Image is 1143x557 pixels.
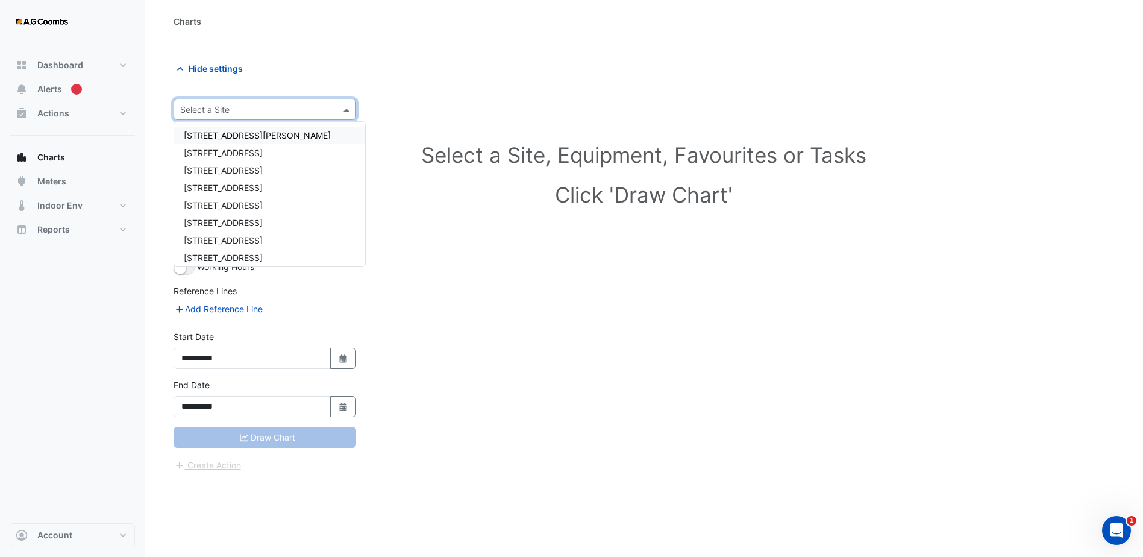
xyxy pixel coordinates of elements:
[184,200,263,210] span: [STREET_ADDRESS]
[184,130,331,140] span: [STREET_ADDRESS][PERSON_NAME]
[10,77,135,101] button: Alerts
[184,218,263,228] span: [STREET_ADDRESS]
[174,459,242,469] app-escalated-ticket-create-button: Please correct errors first
[189,62,243,75] span: Hide settings
[10,194,135,218] button: Indoor Env
[10,53,135,77] button: Dashboard
[338,353,349,363] fa-icon: Select Date
[37,529,72,541] span: Account
[174,58,251,79] button: Hide settings
[16,151,28,163] app-icon: Charts
[37,175,66,187] span: Meters
[184,235,263,245] span: [STREET_ADDRESS]
[16,59,28,71] app-icon: Dashboard
[10,145,135,169] button: Charts
[197,262,254,272] span: Working Hours
[37,224,70,236] span: Reports
[174,302,263,316] button: Add Reference Line
[174,379,210,391] label: End Date
[1127,516,1136,526] span: 1
[37,107,69,119] span: Actions
[37,83,62,95] span: Alerts
[37,200,83,212] span: Indoor Env
[16,107,28,119] app-icon: Actions
[200,182,1088,207] h1: Click 'Draw Chart'
[10,218,135,242] button: Reports
[338,401,349,412] fa-icon: Select Date
[16,175,28,187] app-icon: Meters
[184,148,263,158] span: [STREET_ADDRESS]
[10,169,135,194] button: Meters
[37,151,65,163] span: Charts
[10,523,135,547] button: Account
[71,84,82,95] div: Tooltip anchor
[184,183,263,193] span: [STREET_ADDRESS]
[37,59,83,71] span: Dashboard
[174,330,214,343] label: Start Date
[16,83,28,95] app-icon: Alerts
[1102,516,1131,545] iframe: Intercom live chat
[184,253,263,263] span: [STREET_ADDRESS]
[174,15,201,28] div: Charts
[174,121,366,267] ng-dropdown-panel: Options list
[184,165,263,175] span: [STREET_ADDRESS]
[16,200,28,212] app-icon: Indoor Env
[10,101,135,125] button: Actions
[174,285,237,297] label: Reference Lines
[200,142,1088,168] h1: Select a Site, Equipment, Favourites or Tasks
[14,10,69,34] img: Company Logo
[16,224,28,236] app-icon: Reports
